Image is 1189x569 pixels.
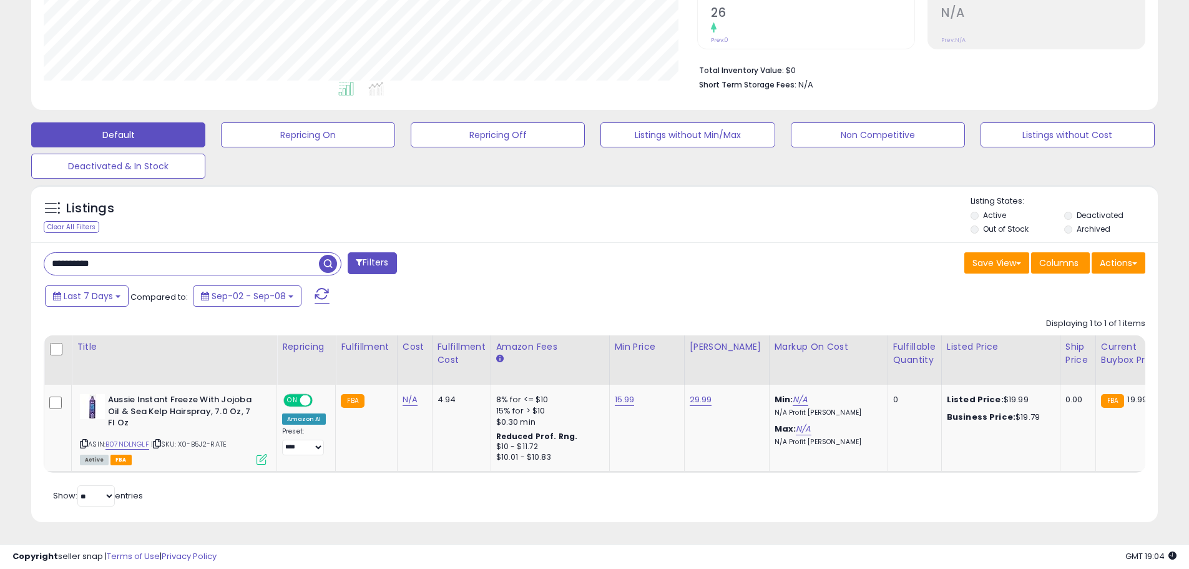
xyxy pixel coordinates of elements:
th: The percentage added to the cost of goods (COGS) that forms the calculator for Min & Max prices. [769,335,888,385]
a: N/A [796,423,811,435]
span: FBA [110,455,132,465]
button: Filters [348,252,396,274]
label: Active [983,210,1006,220]
div: 0 [893,394,932,405]
div: Current Buybox Price [1101,340,1165,367]
p: N/A Profit [PERSON_NAME] [775,438,878,447]
div: 0.00 [1065,394,1086,405]
a: Terms of Use [107,550,160,562]
div: Min Price [615,340,679,354]
div: $10.01 - $10.83 [496,452,600,463]
p: Listing States: [971,195,1158,207]
h5: Listings [66,200,114,217]
span: Compared to: [130,291,188,303]
div: Markup on Cost [775,340,883,354]
button: Actions [1092,252,1145,274]
small: FBA [1101,394,1124,408]
a: 29.99 [690,393,712,406]
button: Non Competitive [791,122,965,147]
div: Displaying 1 to 1 of 1 items [1046,318,1145,330]
span: 19.99 [1127,393,1147,405]
img: 61e0-PkDaRL._SL40_.jpg [80,394,105,419]
b: Listed Price: [947,393,1004,405]
a: N/A [403,393,418,406]
div: $10 - $11.72 [496,442,600,452]
span: Sep-02 - Sep-08 [212,290,286,302]
span: All listings currently available for purchase on Amazon [80,455,109,465]
button: Last 7 Days [45,285,129,307]
small: Prev: N/A [941,36,966,44]
b: Short Term Storage Fees: [699,79,796,90]
button: Repricing On [221,122,395,147]
a: 15.99 [615,393,635,406]
span: Last 7 Days [64,290,113,302]
div: Fulfillable Quantity [893,340,936,367]
div: 4.94 [438,394,481,405]
span: OFF [311,395,331,406]
button: Listings without Min/Max [600,122,775,147]
button: Listings without Cost [981,122,1155,147]
div: Fulfillment Cost [438,340,486,367]
div: Listed Price [947,340,1055,354]
div: Preset: [282,427,326,455]
label: Out of Stock [983,224,1029,234]
a: N/A [793,393,808,406]
div: Clear All Filters [44,221,99,233]
div: Amazon AI [282,413,326,425]
span: ON [285,395,300,406]
li: $0 [699,62,1136,77]
label: Archived [1077,224,1110,234]
div: $19.99 [947,394,1050,405]
b: Aussie Instant Freeze With Jojoba Oil & Sea Kelp Hairspray, 7.0 Oz, 7 Fl Oz [108,394,260,432]
b: Min: [775,393,793,405]
small: Prev: 0 [711,36,728,44]
b: Total Inventory Value: [699,65,784,76]
b: Max: [775,423,796,435]
span: | SKU: X0-B5J2-RATE [151,439,227,449]
div: Ship Price [1065,340,1090,367]
button: Repricing Off [411,122,585,147]
div: Cost [403,340,427,354]
small: Amazon Fees. [496,354,504,365]
button: Deactivated & In Stock [31,154,205,179]
a: Privacy Policy [162,550,217,562]
div: $0.30 min [496,417,600,428]
div: Title [77,340,272,354]
div: Fulfillment [341,340,391,354]
div: [PERSON_NAME] [690,340,764,354]
button: Save View [964,252,1029,274]
button: Sep-02 - Sep-08 [193,285,301,307]
span: 2025-09-16 19:04 GMT [1125,550,1177,562]
span: Show: entries [53,490,143,502]
div: 15% for > $10 [496,405,600,417]
b: Reduced Prof. Rng. [496,431,578,442]
div: ASIN: [80,394,267,463]
button: Default [31,122,205,147]
label: Deactivated [1077,210,1123,220]
span: Columns [1039,257,1079,269]
b: Business Price: [947,411,1015,423]
button: Columns [1031,252,1090,274]
div: 8% for <= $10 [496,394,600,405]
div: seller snap | | [12,551,217,563]
a: B07NDLNGLF [105,439,149,450]
strong: Copyright [12,550,58,562]
div: $19.79 [947,412,1050,423]
p: N/A Profit [PERSON_NAME] [775,408,878,417]
span: N/A [798,79,813,91]
div: Amazon Fees [496,340,604,354]
div: Repricing [282,340,330,354]
small: FBA [341,394,364,408]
